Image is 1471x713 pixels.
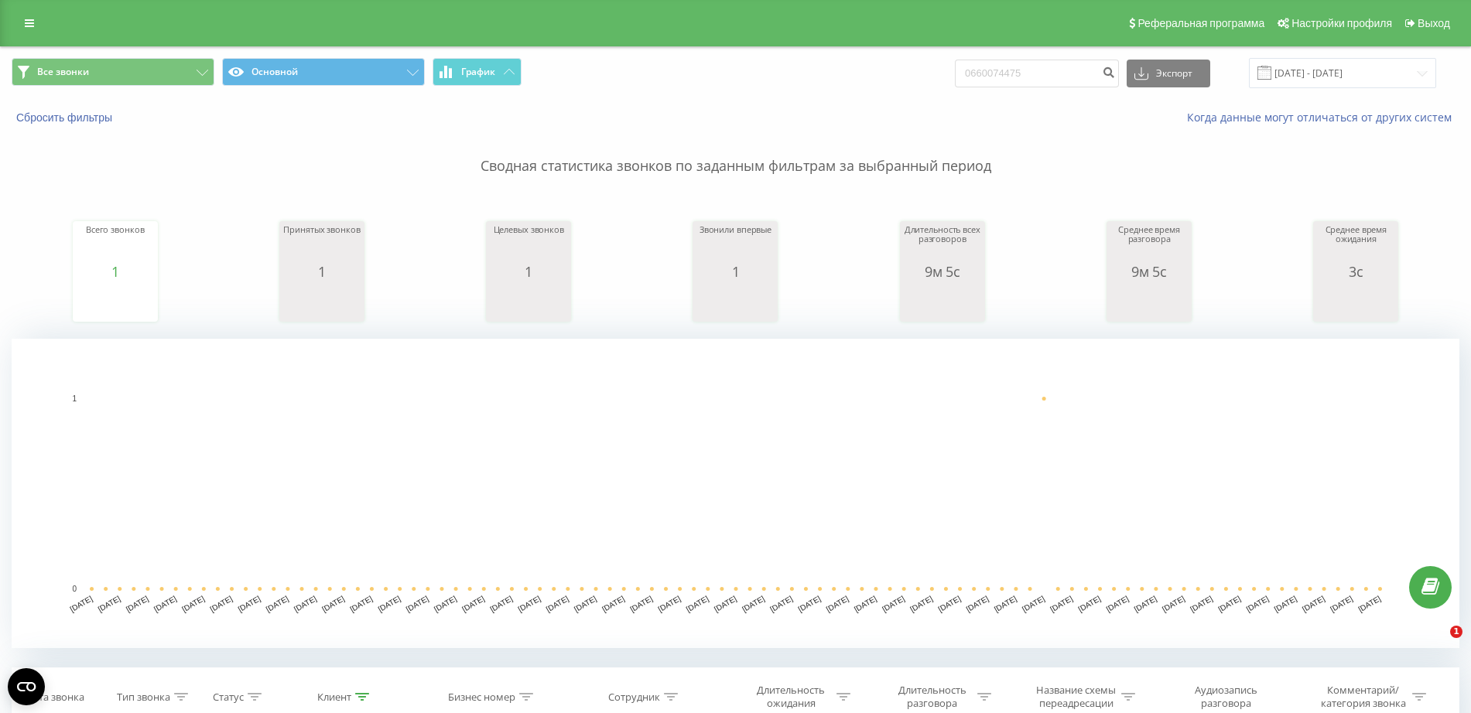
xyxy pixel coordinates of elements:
[283,279,361,326] svg: A chart.
[208,594,234,613] text: [DATE]
[1110,264,1188,279] div: 9м 5с
[685,594,710,613] text: [DATE]
[237,594,262,613] text: [DATE]
[965,594,990,613] text: [DATE]
[1273,594,1298,613] text: [DATE]
[69,594,94,613] text: [DATE]
[891,684,973,710] div: Длительность разговора
[1216,594,1242,613] text: [DATE]
[1317,264,1394,279] div: 3с
[12,339,1459,648] svg: A chart.
[1187,110,1459,125] a: Когда данные могут отличаться от других систем
[348,594,374,613] text: [DATE]
[904,225,981,264] div: Длительность всех разговоров
[12,58,214,86] button: Все звонки
[1450,626,1462,638] span: 1
[1137,17,1264,29] span: Реферальная программа
[152,594,178,613] text: [DATE]
[97,594,122,613] text: [DATE]
[657,594,682,613] text: [DATE]
[1035,684,1117,710] div: Название схемы переадресации
[37,66,89,78] span: Все звонки
[573,594,598,613] text: [DATE]
[741,594,766,613] text: [DATE]
[8,668,45,705] button: Open CMP widget
[77,225,154,264] div: Всего звонков
[545,594,570,613] text: [DATE]
[1318,684,1408,710] div: Комментарий/категория звонка
[825,594,850,613] text: [DATE]
[222,58,425,86] button: Основной
[1329,594,1354,613] text: [DATE]
[77,264,154,279] div: 1
[1301,594,1326,613] text: [DATE]
[1176,684,1277,710] div: Аудиозапись разговора
[750,684,833,710] div: Длительность ожидания
[488,594,514,613] text: [DATE]
[1418,626,1456,663] iframe: Intercom live chat
[433,594,458,613] text: [DATE]
[405,594,430,613] text: [DATE]
[696,279,774,326] svg: A chart.
[1317,279,1394,326] svg: A chart.
[1076,594,1102,613] text: [DATE]
[461,67,495,77] span: График
[1161,594,1186,613] text: [DATE]
[117,691,170,704] div: Тип звонка
[768,594,794,613] text: [DATE]
[1317,225,1394,264] div: Среднее время ожидания
[490,279,567,326] svg: A chart.
[72,394,77,403] text: 1
[1291,17,1392,29] span: Настройки профиля
[1110,279,1188,326] svg: A chart.
[317,691,351,704] div: Клиент
[904,264,981,279] div: 9м 5с
[696,264,774,279] div: 1
[26,691,84,704] div: Дата звонка
[125,594,150,613] text: [DATE]
[937,594,963,613] text: [DATE]
[1127,60,1210,87] button: Экспорт
[1418,17,1450,29] span: Выход
[1105,594,1131,613] text: [DATE]
[490,264,567,279] div: 1
[283,225,361,264] div: Принятых звонков
[713,594,738,613] text: [DATE]
[72,585,77,593] text: 0
[265,594,290,613] text: [DATE]
[77,279,154,326] svg: A chart.
[292,594,318,613] text: [DATE]
[1133,594,1158,613] text: [DATE]
[12,125,1459,176] p: Сводная статистика звонков по заданным фильтрам за выбранный период
[12,111,120,125] button: Сбросить фильтры
[904,279,981,326] svg: A chart.
[180,594,206,613] text: [DATE]
[490,225,567,264] div: Целевых звонков
[320,594,346,613] text: [DATE]
[1110,225,1188,264] div: Среднее время разговора
[955,60,1119,87] input: Поиск по номеру
[433,58,522,86] button: График
[608,691,660,704] div: Сотрудник
[1049,594,1074,613] text: [DATE]
[517,594,542,613] text: [DATE]
[881,594,906,613] text: [DATE]
[628,594,654,613] text: [DATE]
[600,594,626,613] text: [DATE]
[1245,594,1271,613] text: [DATE]
[283,264,361,279] div: 1
[908,594,934,613] text: [DATE]
[460,594,486,613] text: [DATE]
[448,691,515,704] div: Бизнес номер
[1021,594,1046,613] text: [DATE]
[1356,594,1382,613] text: [DATE]
[377,594,402,613] text: [DATE]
